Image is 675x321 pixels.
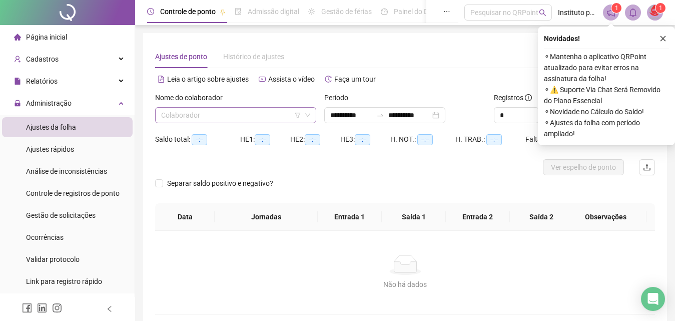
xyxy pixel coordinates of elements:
[390,134,455,145] div: H. NOT.:
[26,77,58,85] span: Relatórios
[308,8,315,15] span: sun
[14,56,21,63] span: user-add
[628,8,637,17] span: bell
[565,203,646,231] th: Observações
[220,9,226,15] span: pushpin
[259,76,266,83] span: youtube
[155,92,229,103] label: Nome do colaborador
[558,7,597,18] span: Instituto pro hemoce
[544,117,669,139] span: ⚬ Ajustes da folha com período ampliado!
[26,145,74,153] span: Ajustes rápidos
[240,134,290,145] div: HE 1:
[611,3,621,13] sup: 1
[615,5,618,12] span: 1
[192,134,207,145] span: --:--
[318,203,382,231] th: Entrada 1
[52,303,62,313] span: instagram
[26,277,102,285] span: Link para registro rápido
[163,178,277,189] span: Separar saldo positivo e negativo?
[14,100,21,107] span: lock
[394,8,433,16] span: Painel do DP
[376,111,384,119] span: swap-right
[167,75,249,83] span: Leia o artigo sobre ajustes
[155,53,207,61] span: Ajustes de ponto
[26,255,80,263] span: Validar protocolo
[486,134,502,145] span: --:--
[544,51,669,84] span: ⚬ Mantenha o aplicativo QRPoint atualizado para evitar erros na assinatura da folha!
[659,35,666,42] span: close
[647,5,662,20] img: 10630
[446,203,510,231] th: Entrada 2
[510,203,574,231] th: Saída 2
[215,203,318,231] th: Jornadas
[26,33,67,41] span: Página inicial
[321,8,372,16] span: Gestão de férias
[381,8,388,15] span: dashboard
[14,34,21,41] span: home
[290,134,340,145] div: HE 2:
[417,134,433,145] span: --:--
[26,55,59,63] span: Cadastros
[26,211,96,219] span: Gestão de solicitações
[544,84,669,106] span: ⚬ ⚠️ Suporte Via Chat Será Removido do Plano Essencial
[334,75,376,83] span: Faça um tour
[539,9,546,17] span: search
[305,134,320,145] span: --:--
[544,33,580,44] span: Novidades !
[235,8,242,15] span: file-done
[606,8,615,17] span: notification
[455,134,525,145] div: H. TRAB.:
[641,287,665,311] div: Open Intercom Messenger
[443,8,450,15] span: ellipsis
[26,233,64,241] span: Ocorrências
[382,203,446,231] th: Saída 1
[525,135,548,143] span: Faltas:
[340,134,390,145] div: HE 3:
[543,159,624,175] button: Ver espelho de ponto
[525,94,532,101] span: info-circle
[268,75,315,83] span: Assista o vídeo
[643,163,651,171] span: upload
[573,211,638,222] span: Observações
[325,76,332,83] span: history
[255,134,270,145] span: --:--
[22,303,32,313] span: facebook
[248,8,299,16] span: Admissão digital
[26,167,107,175] span: Análise de inconsistências
[155,134,240,145] div: Saldo total:
[544,106,669,117] span: ⚬ Novidade no Cálculo do Saldo!
[160,8,216,16] span: Controle de ponto
[655,3,665,13] sup: Atualize o seu contato no menu Meus Dados
[37,303,47,313] span: linkedin
[376,111,384,119] span: to
[355,134,370,145] span: --:--
[305,112,311,118] span: down
[223,53,284,61] span: Histórico de ajustes
[167,279,643,290] div: Não há dados
[106,305,113,312] span: left
[147,8,154,15] span: clock-circle
[155,203,215,231] th: Data
[26,189,120,197] span: Controle de registros de ponto
[26,123,76,131] span: Ajustes da folha
[158,76,165,83] span: file-text
[324,92,355,103] label: Período
[494,92,532,103] span: Registros
[26,99,72,107] span: Administração
[295,112,301,118] span: filter
[659,5,662,12] span: 1
[14,78,21,85] span: file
